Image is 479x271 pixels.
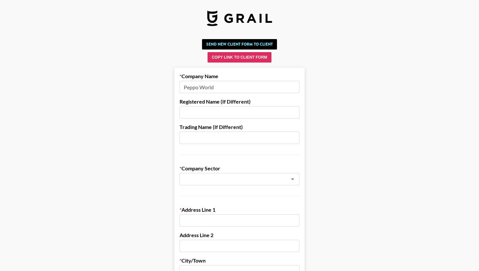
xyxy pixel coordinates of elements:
label: Address Line 1 [180,207,299,213]
label: Company Name [180,73,299,79]
label: Address Line 2 [180,232,299,238]
button: Send New Client Form to Client [202,39,277,50]
label: Registered Name (If Different) [180,98,299,105]
label: Trading Name (If Different) [180,124,299,130]
img: Grail Talent Logo [207,10,272,26]
button: Open [288,175,297,184]
button: Copy Link to Client Form [208,52,271,63]
label: City/Town [180,257,299,264]
label: Company Sector [180,165,299,172]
